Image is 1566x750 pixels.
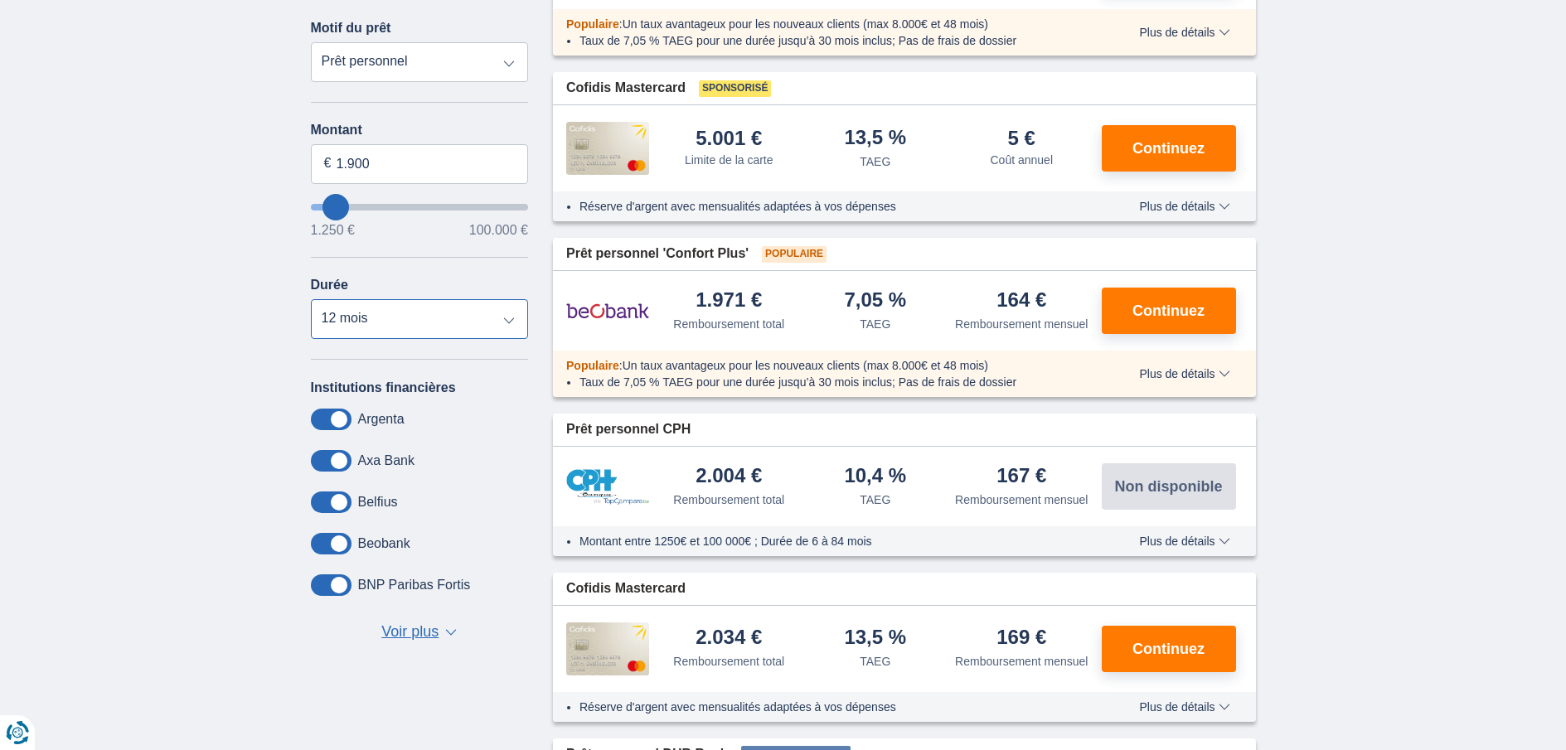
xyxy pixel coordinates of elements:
[1008,128,1035,148] div: 5 €
[1102,626,1236,672] button: Continuez
[579,699,1091,715] li: Réserve d'argent avec mensualités adaptées à vos dépenses
[860,153,890,170] div: TAEG
[1102,125,1236,172] button: Continuez
[579,374,1091,390] li: Taux de 7,05 % TAEG pour une durée jusqu’à 30 mois inclus; Pas de frais de dossier
[579,533,1091,549] li: Montant entre 1250€ et 100 000€ ; Durée de 6 à 84 mois
[358,495,398,510] label: Belfius
[566,17,619,31] span: Populaire
[1127,367,1242,380] button: Plus de détails
[579,198,1091,215] li: Réserve d'argent avec mensualités adaptées à vos dépenses
[696,290,762,312] div: 1.971 €
[1139,535,1229,547] span: Plus de détails
[381,622,439,643] span: Voir plus
[376,621,462,644] button: Voir plus ▼
[358,412,405,427] label: Argenta
[860,491,890,508] div: TAEG
[566,244,749,264] span: Prêt personnel 'Confort Plus'
[1115,479,1223,494] span: Non disponible
[1132,641,1205,656] span: Continuez
[1127,535,1242,548] button: Plus de détails
[990,152,1053,168] div: Coût annuel
[623,359,988,372] span: Un taux avantageux pour les nouveaux clients (max 8.000€ et 48 mois)
[311,380,456,395] label: Institutions financières
[696,627,762,650] div: 2.034 €
[358,536,410,551] label: Beobank
[1132,303,1205,318] span: Continuez
[566,420,691,439] span: Prêt personnel CPH
[553,357,1104,374] div: :
[844,128,906,150] div: 13,5 %
[1139,27,1229,38] span: Plus de détails
[673,316,784,332] div: Remboursement total
[1139,201,1229,212] span: Plus de détails
[358,453,415,468] label: Axa Bank
[860,316,890,332] div: TAEG
[696,466,762,488] div: 2.004 €
[996,466,1046,488] div: 167 €
[1102,288,1236,334] button: Continuez
[1127,26,1242,39] button: Plus de détails
[696,128,762,148] div: 5.001 €
[469,224,528,237] span: 100.000 €
[762,246,827,263] span: Populaire
[1127,700,1242,714] button: Plus de détails
[673,491,784,508] div: Remboursement total
[996,290,1046,312] div: 164 €
[844,627,906,650] div: 13,5 %
[1139,368,1229,380] span: Plus de détails
[685,152,773,168] div: Limite de la carte
[566,579,686,598] span: Cofidis Mastercard
[1139,701,1229,713] span: Plus de détails
[358,578,471,593] label: BNP Paribas Fortis
[579,32,1091,49] li: Taux de 7,05 % TAEG pour une durée jusqu’à 30 mois inclus; Pas de frais de dossier
[699,80,771,97] span: Sponsorisé
[844,290,906,312] div: 7,05 %
[844,466,906,488] div: 10,4 %
[566,122,649,175] img: pret personnel Cofidis CC
[311,21,391,36] label: Motif du prêt
[996,627,1046,650] div: 169 €
[566,290,649,331] img: pret personnel Beobank
[553,16,1104,32] div: :
[955,491,1088,508] div: Remboursement mensuel
[1132,141,1205,156] span: Continuez
[673,653,784,670] div: Remboursement total
[1102,463,1236,510] button: Non disponible
[311,204,529,210] input: wantToBorrow
[445,629,457,636] span: ▼
[324,154,332,173] span: €
[566,359,619,372] span: Populaire
[566,79,686,98] span: Cofidis Mastercard
[623,17,988,31] span: Un taux avantageux pour les nouveaux clients (max 8.000€ et 48 mois)
[955,653,1088,670] div: Remboursement mensuel
[311,278,348,293] label: Durée
[566,469,649,505] img: pret personnel CPH Banque
[566,622,649,675] img: pret personnel Cofidis CC
[311,123,529,138] label: Montant
[955,316,1088,332] div: Remboursement mensuel
[1127,200,1242,213] button: Plus de détails
[860,653,890,670] div: TAEG
[311,224,355,237] span: 1.250 €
